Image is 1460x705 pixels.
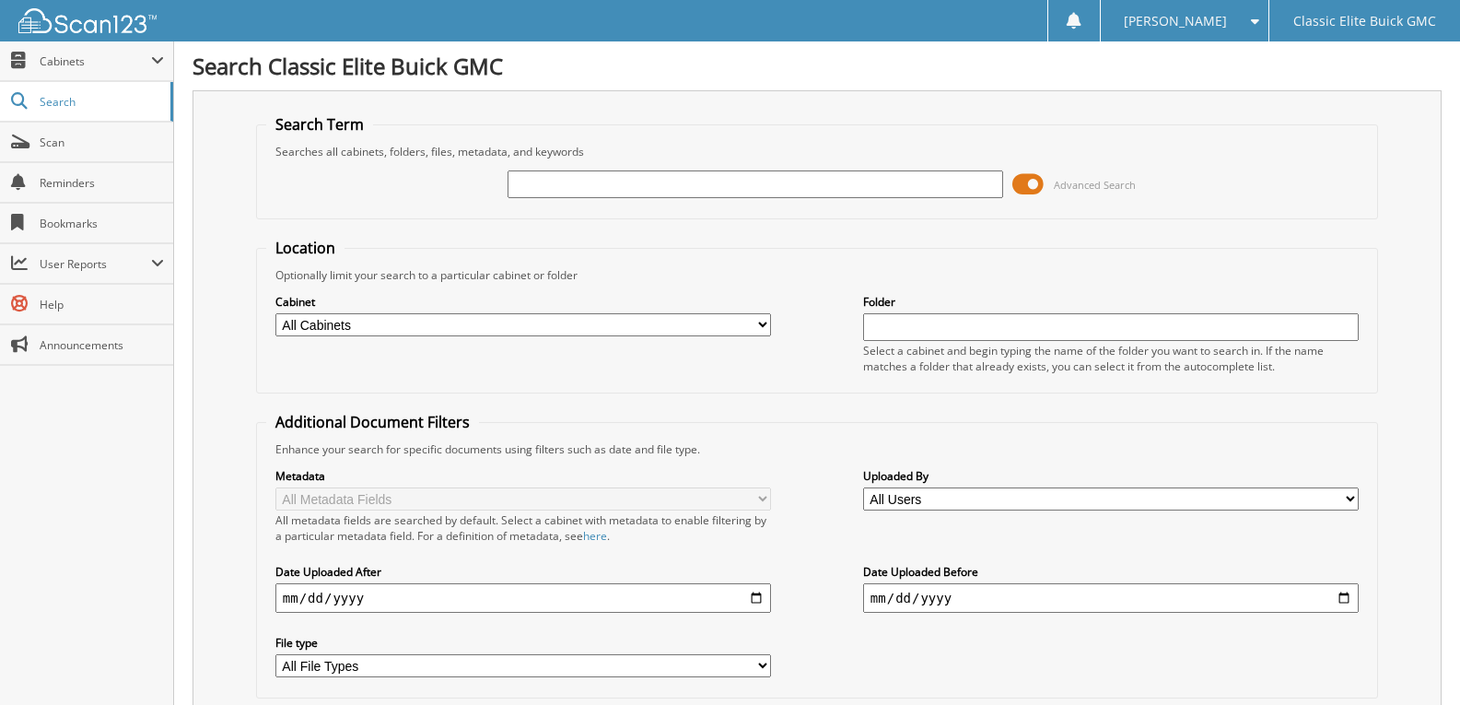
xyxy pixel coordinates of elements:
label: Date Uploaded After [275,564,771,580]
span: Announcements [40,337,164,353]
label: Metadata [275,468,771,484]
span: [PERSON_NAME] [1124,16,1227,27]
legend: Additional Document Filters [266,412,479,432]
h1: Search Classic Elite Buick GMC [193,51,1442,81]
span: Advanced Search [1054,178,1136,192]
label: Uploaded By [863,468,1359,484]
div: Select a cabinet and begin typing the name of the folder you want to search in. If the name match... [863,343,1359,374]
div: Optionally limit your search to a particular cabinet or folder [266,267,1368,283]
span: Search [40,94,161,110]
span: Scan [40,135,164,150]
label: Date Uploaded Before [863,564,1359,580]
div: Enhance your search for specific documents using filters such as date and file type. [266,441,1368,457]
label: File type [275,635,771,651]
a: here [583,528,607,544]
legend: Location [266,238,345,258]
span: Help [40,297,164,312]
label: Cabinet [275,294,771,310]
legend: Search Term [266,114,373,135]
span: Bookmarks [40,216,164,231]
img: scan123-logo-white.svg [18,8,157,33]
input: start [275,583,771,613]
span: User Reports [40,256,151,272]
span: Cabinets [40,53,151,69]
div: All metadata fields are searched by default. Select a cabinet with metadata to enable filtering b... [275,512,771,544]
label: Folder [863,294,1359,310]
span: Classic Elite Buick GMC [1293,16,1436,27]
div: Searches all cabinets, folders, files, metadata, and keywords [266,144,1368,159]
span: Reminders [40,175,164,191]
input: end [863,583,1359,613]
